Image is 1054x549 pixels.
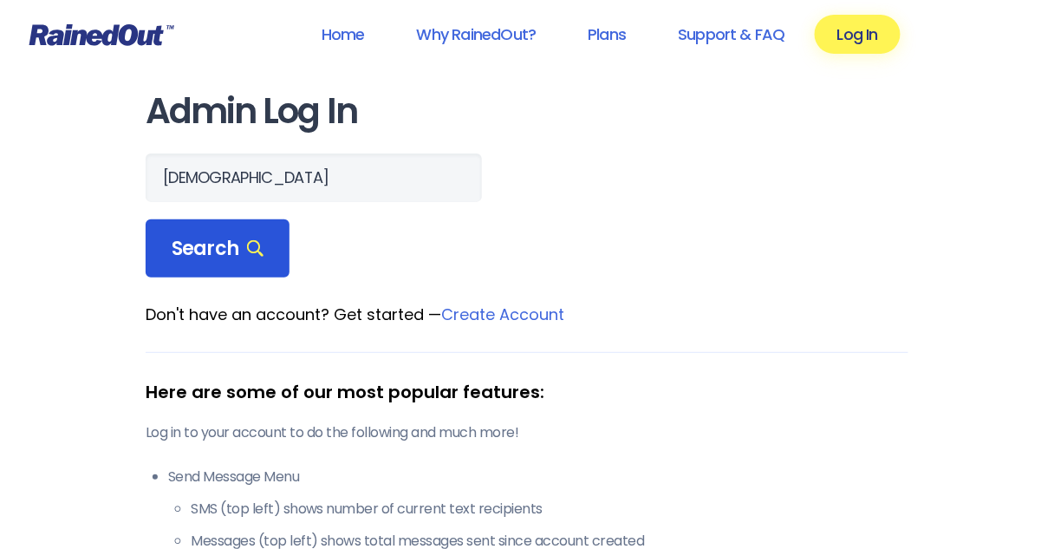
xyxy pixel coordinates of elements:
li: SMS (top left) shows number of current text recipients [191,499,908,520]
span: Search [172,237,263,261]
a: Create Account [441,304,564,325]
input: Search Orgs… [146,154,482,202]
a: Why RainedOut? [394,15,559,54]
h1: Admin Log In [146,92,908,131]
a: Plans [565,15,648,54]
a: Support & FAQ [655,15,807,54]
a: Home [299,15,387,54]
div: Here are some of our most popular features: [146,379,908,405]
a: Log In [815,15,901,54]
p: Log in to your account to do the following and much more! [146,422,908,443]
div: Search [146,219,290,278]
